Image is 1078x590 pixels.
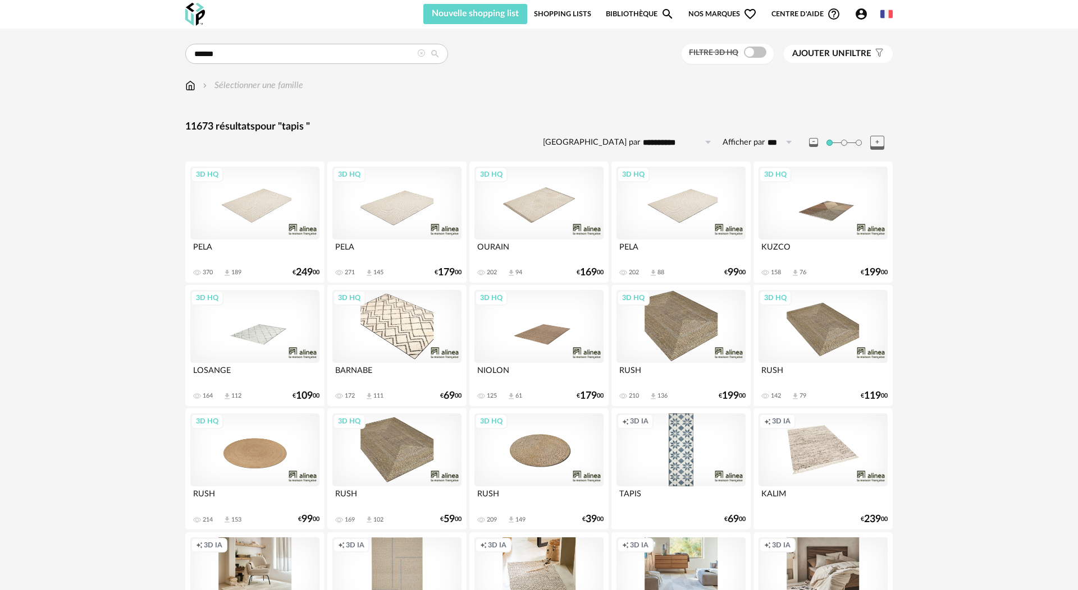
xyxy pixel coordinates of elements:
div: OURAIN [474,239,604,262]
div: 11673 résultats [185,121,893,133]
div: RUSH [332,486,462,509]
a: 3D HQ NIOLON 125 Download icon 61 €17900 [469,285,609,406]
span: 99 [302,515,313,523]
span: Download icon [507,515,515,524]
span: 199 [864,269,881,276]
a: 3D HQ RUSH 214 Download icon 153 €9900 [185,408,325,529]
div: 125 [487,392,497,400]
a: Creation icon 3D IA KALIM €23900 [753,408,893,529]
div: 202 [629,269,639,276]
div: LOSANGE [190,363,319,385]
div: € 00 [861,515,888,523]
span: Download icon [791,269,800,277]
div: PELA [190,239,319,262]
span: 179 [580,392,597,400]
span: 59 [444,515,455,523]
a: 3D HQ RUSH 210 Download icon 136 €19900 [611,285,751,406]
span: Creation icon [622,417,629,426]
div: RUSH [616,363,746,385]
a: 3D HQ RUSH 169 Download icon 102 €5900 [327,408,467,529]
span: Download icon [223,392,231,400]
div: 3D HQ [617,167,650,182]
div: RUSH [474,486,604,509]
div: 3D HQ [475,291,508,305]
div: KALIM [759,486,888,509]
div: 79 [800,392,806,400]
a: Creation icon 3D IA TAPIS €6900 [611,408,751,529]
span: Download icon [223,515,231,524]
img: fr [880,8,893,20]
div: 3D HQ [191,291,223,305]
div: € 00 [577,392,604,400]
img: svg+xml;base64,PHN2ZyB3aWR0aD0iMTYiIGhlaWdodD0iMTYiIHZpZXdCb3g9IjAgMCAxNiAxNiIgZmlsbD0ibm9uZSIgeG... [200,79,209,92]
div: € 00 [724,515,746,523]
div: 271 [345,269,355,276]
div: 3D HQ [333,167,366,182]
a: 3D HQ LOSANGE 164 Download icon 112 €10900 [185,285,325,406]
div: € 00 [577,269,604,276]
div: € 00 [298,515,319,523]
span: 3D IA [630,541,648,550]
span: Download icon [365,392,373,400]
div: 172 [345,392,355,400]
span: 3D IA [772,541,791,550]
span: pour "tapis " [255,122,310,132]
div: 164 [203,392,213,400]
div: 76 [800,269,806,276]
a: 3D HQ RUSH 209 Download icon 149 €3900 [469,408,609,529]
div: 3D HQ [759,291,792,305]
div: 3D HQ [191,167,223,182]
span: Creation icon [764,541,771,550]
span: Nouvelle shopping list [432,9,519,18]
div: 136 [657,392,668,400]
span: 3D IA [488,541,506,550]
span: Creation icon [196,541,203,550]
div: 3D HQ [475,414,508,428]
span: Magnify icon [661,7,674,21]
span: Filtre 3D HQ [689,49,738,57]
div: 370 [203,269,213,276]
div: € 00 [440,515,462,523]
div: NIOLON [474,363,604,385]
div: € 00 [861,392,888,400]
div: 210 [629,392,639,400]
a: 3D HQ OURAIN 202 Download icon 94 €16900 [469,162,609,283]
div: 3D HQ [333,291,366,305]
label: Afficher par [723,137,765,148]
span: Download icon [649,392,657,400]
span: Download icon [649,269,657,277]
span: Creation icon [622,541,629,550]
span: 199 [722,392,739,400]
span: 3D IA [630,417,648,426]
div: 149 [515,516,526,524]
span: Filter icon [871,48,884,59]
span: Download icon [223,269,231,277]
div: TAPIS [616,486,746,509]
div: 169 [345,516,355,524]
div: € 00 [861,269,888,276]
button: Nouvelle shopping list [423,4,527,24]
a: 3D HQ PELA 370 Download icon 189 €24900 [185,162,325,283]
div: 112 [231,392,241,400]
a: 3D HQ RUSH 142 Download icon 79 €11900 [753,285,893,406]
label: [GEOGRAPHIC_DATA] par [543,137,640,148]
div: 111 [373,392,383,400]
span: Download icon [507,392,515,400]
span: Creation icon [338,541,345,550]
div: 202 [487,269,497,276]
span: 39 [586,515,597,523]
span: filtre [792,48,871,59]
span: 169 [580,269,597,276]
span: 109 [296,392,313,400]
div: € 00 [435,269,462,276]
span: 99 [728,269,739,276]
img: OXP [185,3,205,26]
div: € 00 [440,392,462,400]
a: 3D HQ PELA 202 Download icon 88 €9900 [611,162,751,283]
div: 209 [487,516,497,524]
a: BibliothèqueMagnify icon [606,4,674,24]
div: 94 [515,269,522,276]
span: 3D IA [346,541,364,550]
div: Sélectionner une famille [200,79,303,92]
span: Centre d'aideHelp Circle Outline icon [771,7,841,21]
